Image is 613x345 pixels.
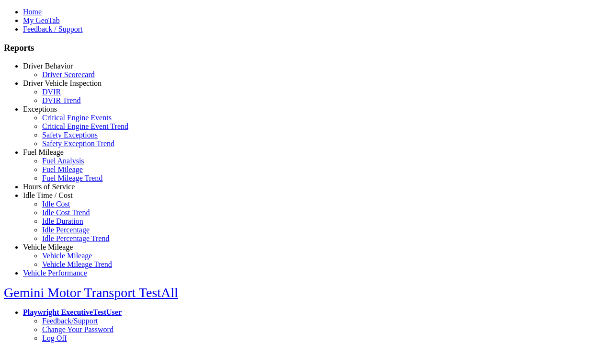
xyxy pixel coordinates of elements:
a: Hours of Service [23,183,75,191]
a: Idle Percentage [42,226,90,234]
a: Fuel Mileage [23,148,64,156]
a: Safety Exceptions [42,131,98,139]
a: Fuel Mileage Trend [42,174,102,182]
a: Idle Cost Trend [42,208,90,217]
a: Idle Time / Cost [23,191,73,199]
a: Gemini Motor Transport TestAll [4,285,178,300]
a: Idle Cost [42,200,70,208]
a: Driver Scorecard [42,70,95,79]
a: Idle Percentage Trend [42,234,109,242]
a: Idle Duration [42,217,83,225]
a: Feedback / Support [23,25,82,33]
a: DVIR Trend [42,96,80,104]
a: Vehicle Mileage [23,243,73,251]
a: Vehicle Mileage Trend [42,260,112,268]
a: Playwright ExecutiveTestUser [23,308,122,316]
a: Change Your Password [42,325,114,333]
a: Vehicle Mileage [42,252,92,260]
a: Driver Behavior [23,62,73,70]
a: Fuel Mileage [42,165,83,173]
a: Fuel Analysis [42,157,84,165]
a: Exceptions [23,105,57,113]
a: Log Off [42,334,67,342]
a: Home [23,8,42,16]
a: Vehicle Performance [23,269,87,277]
a: Safety Exception Trend [42,139,114,148]
a: Critical Engine Event Trend [42,122,128,130]
a: Feedback/Support [42,317,98,325]
a: My GeoTab [23,16,60,24]
a: DVIR [42,88,61,96]
a: Driver Vehicle Inspection [23,79,102,87]
h3: Reports [4,43,609,53]
a: Critical Engine Events [42,114,112,122]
